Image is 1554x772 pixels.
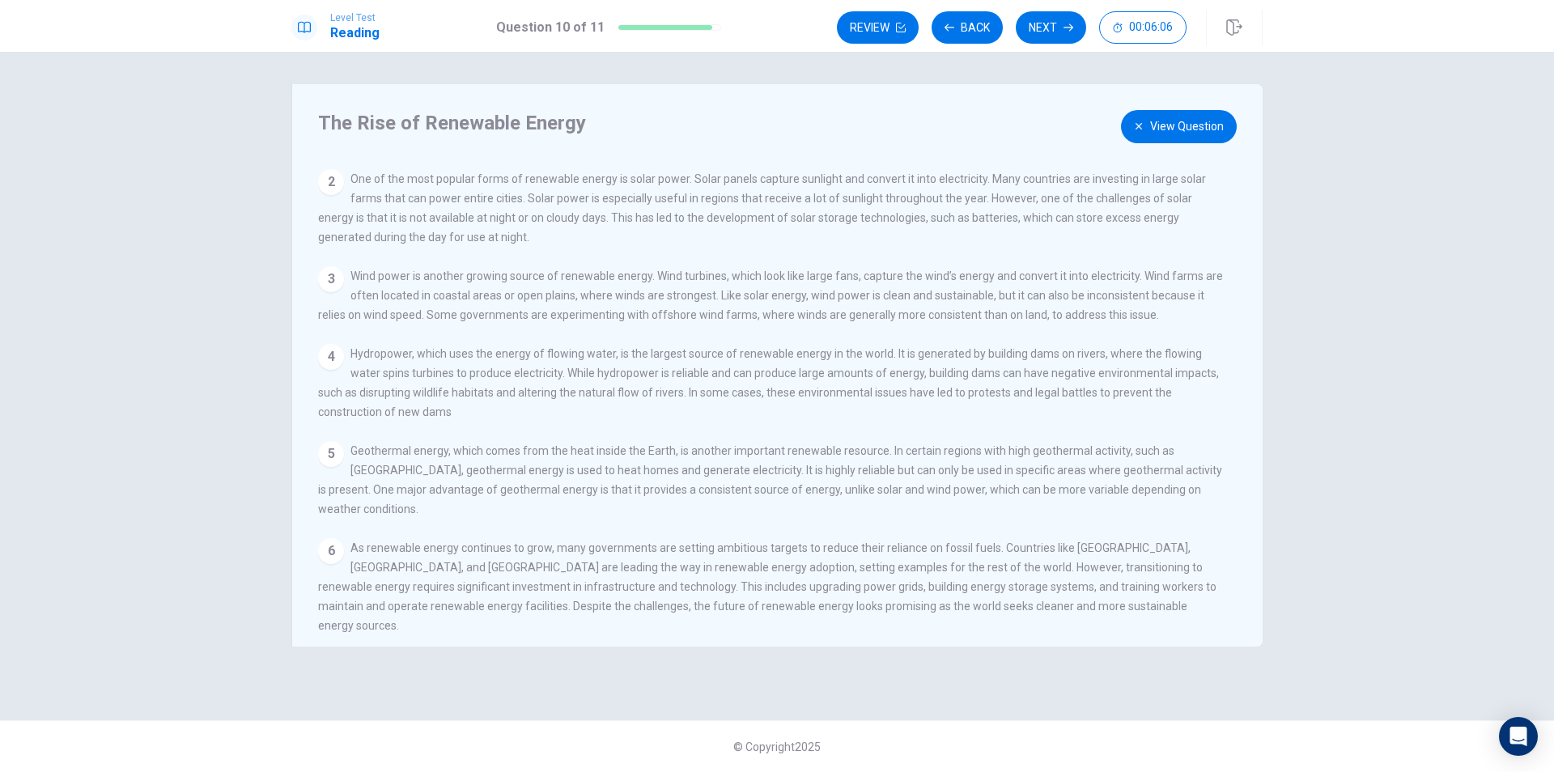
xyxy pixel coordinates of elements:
[318,266,344,292] div: 3
[318,444,1222,515] span: Geothermal energy, which comes from the heat inside the Earth, is another important renewable res...
[496,18,605,37] h1: Question 10 of 11
[932,11,1003,44] button: Back
[1016,11,1086,44] button: Next
[330,12,380,23] span: Level Test
[1099,11,1187,44] button: 00:06:06
[330,23,380,43] h1: Reading
[318,169,344,195] div: 2
[318,110,1220,136] h4: The Rise of Renewable Energy
[733,740,821,753] span: © Copyright 2025
[318,538,344,564] div: 6
[1121,110,1237,143] button: View Question
[318,347,1219,418] span: Hydropower, which uses the energy of flowing water, is the largest source of renewable energy in ...
[1129,21,1173,34] span: 00:06:06
[318,441,344,467] div: 5
[318,541,1216,632] span: As renewable energy continues to grow, many governments are setting ambitious targets to reduce t...
[318,269,1223,321] span: Wind power is another growing source of renewable energy. Wind turbines, which look like large fa...
[1499,717,1538,756] div: Open Intercom Messenger
[318,344,344,370] div: 4
[318,172,1206,244] span: One of the most popular forms of renewable energy is solar power. Solar panels capture sunlight a...
[837,11,919,44] button: Review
